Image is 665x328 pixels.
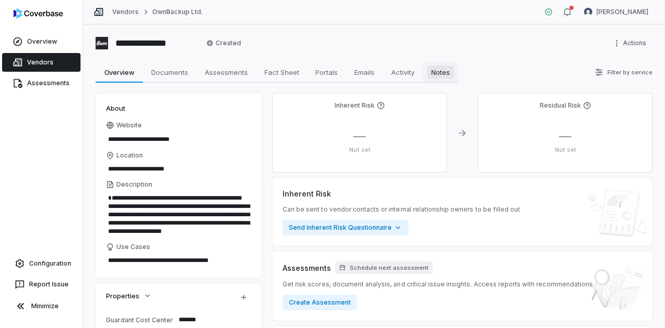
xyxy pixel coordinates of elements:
span: Fact Sheet [260,65,303,79]
span: Assessments [201,65,252,79]
img: logo-D7KZi-bG.svg [14,8,63,19]
span: Assessments [283,263,331,273]
button: Send Inherent Risk Questionnaire [283,220,408,235]
a: Vendors [2,53,81,72]
p: Not set [281,146,438,154]
span: Created [206,39,241,47]
textarea: Use Cases [106,253,251,268]
span: Activity [387,65,419,79]
a: Vendors [112,8,139,16]
img: Jesse Nord avatar [584,8,592,16]
span: Notes [427,65,454,79]
button: Properties [103,286,155,305]
span: Website [116,121,142,129]
button: More actions [609,35,653,51]
a: Assessments [2,74,81,93]
span: [PERSON_NAME] [596,8,648,16]
span: Documents [147,65,192,79]
button: Report Issue [4,275,78,294]
span: Properties [106,291,139,300]
span: Portals [311,65,342,79]
span: Can be sent to vendor contacts or internal relationship owners to be filled out [283,205,520,214]
input: Location [106,162,251,176]
h4: Residual Risk [540,101,581,110]
span: Overview [100,65,139,79]
p: Not set [486,146,644,154]
span: Emails [350,65,379,79]
a: Overview [2,32,81,51]
h4: Inherent Risk [335,101,375,110]
a: OwnBackup Ltd. [152,8,203,16]
button: Minimize [4,296,78,317]
span: Inherent Risk [283,188,331,199]
span: Location [116,151,143,160]
button: Schedule next assessment [335,261,433,274]
span: Description [116,180,152,189]
span: Schedule next assessment [350,264,429,272]
input: Website [106,132,234,147]
span: Use Cases [116,243,150,251]
div: Guardant Cost Center [106,316,175,324]
a: Configuration [4,254,78,273]
button: Filter by service [592,63,656,82]
span: — [353,128,366,143]
textarea: Description [106,191,251,239]
button: Jesse Nord avatar[PERSON_NAME] [578,4,655,20]
button: Create Assessment [283,295,357,310]
span: Get risk scores, document analysis, and critical issue insights. Access reports with recommendations [283,280,593,288]
span: — [559,128,571,143]
span: About [106,103,125,113]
